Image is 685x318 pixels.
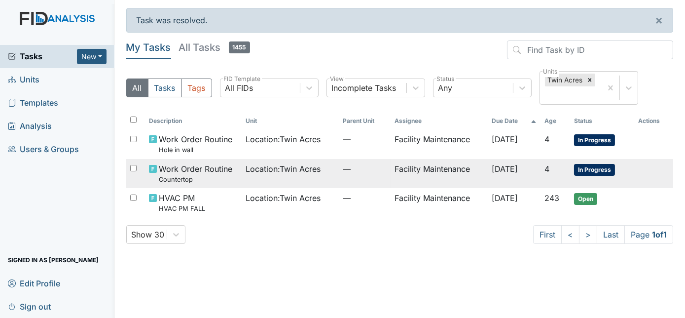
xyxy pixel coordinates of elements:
[574,193,597,205] span: Open
[343,192,387,204] span: —
[332,82,397,94] div: Incomplete Tasks
[126,79,212,97] div: Type filter
[343,133,387,145] span: —
[159,145,232,155] small: Hole in wall
[544,193,559,203] span: 243
[8,72,39,87] span: Units
[130,117,137,123] input: Toggle All Rows Selected
[391,159,488,188] td: Facility Maintenance
[159,163,232,184] span: Work Order Routine Countertop
[624,225,673,244] span: Page
[159,192,205,213] span: HVAC PM HVAC PM FALL
[8,50,77,62] a: Tasks
[634,113,673,129] th: Actions
[492,134,518,144] span: [DATE]
[545,74,584,86] div: Twin Acres
[391,113,488,129] th: Assignee
[492,193,518,203] span: [DATE]
[8,119,52,134] span: Analysis
[179,40,250,54] h5: All Tasks
[8,142,79,157] span: Users & Groups
[8,95,58,111] span: Templates
[8,276,60,291] span: Edit Profile
[544,164,549,174] span: 4
[159,204,205,213] small: HVAC PM FALL
[655,13,663,27] span: ×
[225,82,253,94] div: All FIDs
[438,82,453,94] div: Any
[126,40,171,54] h5: My Tasks
[229,41,250,53] span: 1455
[533,225,562,244] a: First
[533,225,673,244] nav: task-pagination
[488,113,540,129] th: Toggle SortBy
[8,252,99,268] span: Signed in as [PERSON_NAME]
[574,164,615,176] span: In Progress
[246,163,321,175] span: Location : Twin Acres
[126,79,148,97] button: All
[391,129,488,159] td: Facility Maintenance
[126,8,674,33] div: Task was resolved.
[145,113,242,129] th: Toggle SortBy
[541,113,570,129] th: Toggle SortBy
[597,225,625,244] a: Last
[246,192,321,204] span: Location : Twin Acres
[343,163,387,175] span: —
[561,225,579,244] a: <
[242,113,339,129] th: Toggle SortBy
[148,79,182,97] button: Tasks
[645,8,673,32] button: ×
[181,79,212,97] button: Tags
[652,230,667,239] strong: 1 of 1
[246,133,321,145] span: Location : Twin Acres
[544,134,549,144] span: 4
[579,225,597,244] a: >
[8,299,51,314] span: Sign out
[574,134,615,146] span: In Progress
[339,113,391,129] th: Toggle SortBy
[507,40,673,59] input: Find Task by ID
[570,113,634,129] th: Toggle SortBy
[159,133,232,155] span: Work Order Routine Hole in wall
[492,164,518,174] span: [DATE]
[391,188,488,217] td: Facility Maintenance
[132,229,165,240] div: Show 30
[159,175,232,184] small: Countertop
[77,49,107,64] button: New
